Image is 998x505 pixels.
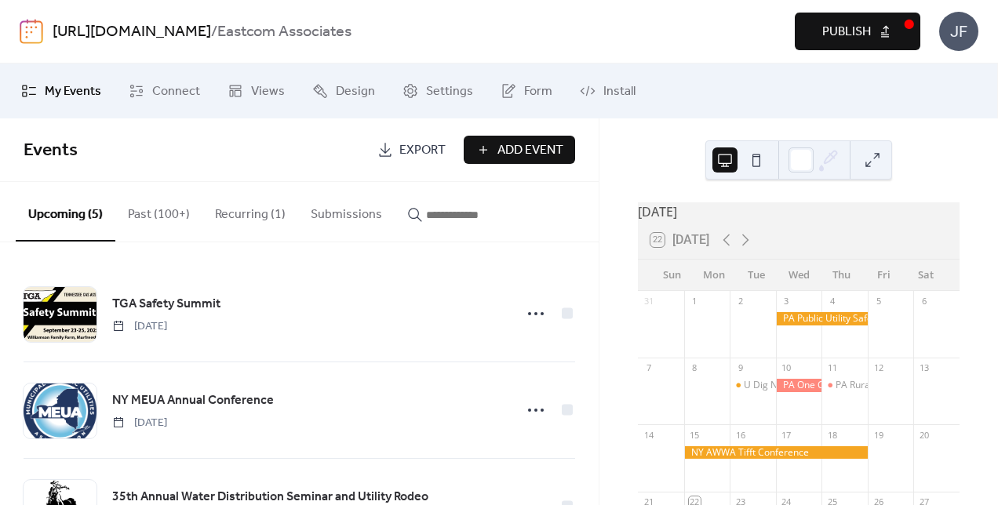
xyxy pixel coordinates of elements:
[730,379,776,392] div: U Dig NY CNY Damage Prevention Council meeting
[336,82,375,101] span: Design
[872,362,884,374] div: 12
[202,182,298,240] button: Recurring (1)
[524,82,552,101] span: Form
[826,429,838,441] div: 18
[781,296,792,307] div: 3
[872,429,884,441] div: 19
[862,260,905,291] div: Fri
[822,23,871,42] span: Publish
[298,182,395,240] button: Submissions
[115,182,202,240] button: Past (100+)
[112,295,220,314] span: TGA Safety Summit
[20,19,43,44] img: logo
[217,17,351,47] b: Eastcom Associates
[650,260,693,291] div: Sun
[939,12,978,51] div: JF
[9,70,113,112] a: My Events
[251,82,285,101] span: Views
[689,429,701,441] div: 15
[734,296,746,307] div: 2
[426,82,473,101] span: Settings
[643,362,654,374] div: 7
[117,70,212,112] a: Connect
[497,141,563,160] span: Add Event
[603,82,636,101] span: Install
[734,429,746,441] div: 16
[464,136,575,164] button: Add Event
[735,260,778,291] div: Tue
[643,429,654,441] div: 14
[689,362,701,374] div: 8
[776,379,822,392] div: PA One Call Safety Day, State College, PA
[918,429,930,441] div: 20
[918,296,930,307] div: 6
[399,141,446,160] span: Export
[821,379,868,392] div: PA Rural Water Fundamentals of Locate Theory Class
[826,362,838,374] div: 11
[112,391,274,410] span: NY MEUA Annual Conference
[211,17,217,47] b: /
[489,70,564,112] a: Form
[643,296,654,307] div: 31
[905,260,947,291] div: Sat
[776,312,868,325] div: PA Public Utility Safety Conference
[918,362,930,374] div: 13
[820,260,862,291] div: Thu
[872,296,884,307] div: 5
[826,296,838,307] div: 4
[24,133,78,168] span: Events
[689,296,701,307] div: 1
[781,362,792,374] div: 10
[684,446,868,460] div: NY AWWA Tifft Conference
[781,429,792,441] div: 17
[391,70,485,112] a: Settings
[778,260,820,291] div: Wed
[568,70,647,112] a: Install
[16,182,115,242] button: Upcoming (5)
[152,82,200,101] span: Connect
[53,17,211,47] a: [URL][DOMAIN_NAME]
[45,82,101,101] span: My Events
[112,318,167,335] span: [DATE]
[112,391,274,411] a: NY MEUA Annual Conference
[744,379,967,392] div: U Dig NY CNY Damage Prevention Council meeting
[734,362,746,374] div: 9
[693,260,735,291] div: Mon
[795,13,920,50] button: Publish
[366,136,457,164] a: Export
[638,202,960,221] div: [DATE]
[112,415,167,431] span: [DATE]
[300,70,387,112] a: Design
[112,294,220,314] a: TGA Safety Summit
[216,70,297,112] a: Views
